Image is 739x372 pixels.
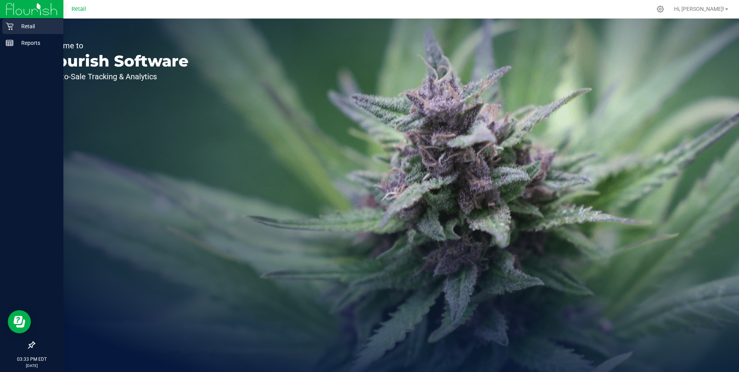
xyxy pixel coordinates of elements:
p: Seed-to-Sale Tracking & Analytics [42,73,189,80]
inline-svg: Retail [6,22,14,30]
p: Reports [14,38,60,48]
p: Flourish Software [42,53,189,69]
p: Retail [14,22,60,31]
p: [DATE] [3,363,60,369]
div: Manage settings [656,5,665,13]
p: Welcome to [42,42,189,49]
iframe: Resource center [8,310,31,333]
p: 03:33 PM EDT [3,356,60,363]
inline-svg: Reports [6,39,14,47]
span: Retail [72,6,86,12]
span: Hi, [PERSON_NAME]! [674,6,724,12]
